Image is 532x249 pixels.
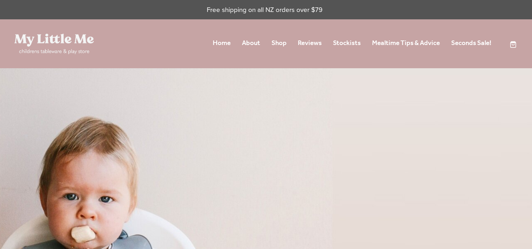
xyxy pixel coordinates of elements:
[298,37,322,50] a: Reviews
[451,37,491,50] a: Seconds Sale!
[271,37,287,50] a: Shop
[14,34,115,54] a: My Little Me Ltd homepage
[242,37,260,50] a: About
[14,5,515,14] p: Free shipping on all NZ orders over $79
[333,37,361,50] a: Stockists
[372,37,440,50] a: Mealtime Tips & Advice
[213,37,231,50] a: Home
